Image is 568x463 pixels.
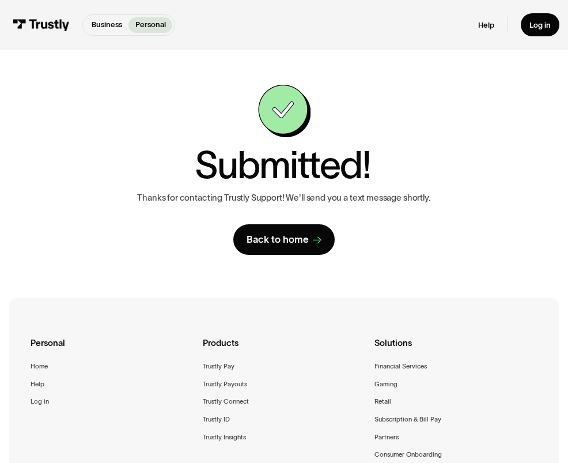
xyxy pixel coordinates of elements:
[247,233,309,246] div: Back to home
[135,19,166,31] p: Personal
[31,379,44,390] a: Help
[137,193,430,203] p: Thanks for contacting Trustly Support! We'll send you a text message shortly.
[195,146,371,184] h1: Submitted!
[374,361,427,372] a: Financial Services
[374,379,397,390] a: Gaming
[13,19,70,31] img: Trustly Logo
[31,336,194,361] div: Personal
[374,336,537,361] div: Solutions
[203,414,230,425] a: Trustly ID
[31,396,49,407] a: Log in
[31,361,48,372] a: Home
[374,449,442,460] a: Consumer Onboarding
[374,414,441,425] a: Subscription & Bill Pay
[233,224,335,254] a: Back to home
[85,17,129,33] a: Business
[478,20,494,30] a: Help
[203,361,234,372] a: Trustly Pay
[529,20,551,30] div: Log in
[203,379,247,390] a: Trustly Payouts
[203,432,246,443] a: Trustly Insights
[92,19,122,31] p: Business
[521,13,559,36] a: Log in
[374,396,391,407] a: Retail
[203,336,366,361] div: Products
[203,396,249,407] a: Trustly Connect
[128,17,172,33] a: Personal
[374,432,399,443] a: Partners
